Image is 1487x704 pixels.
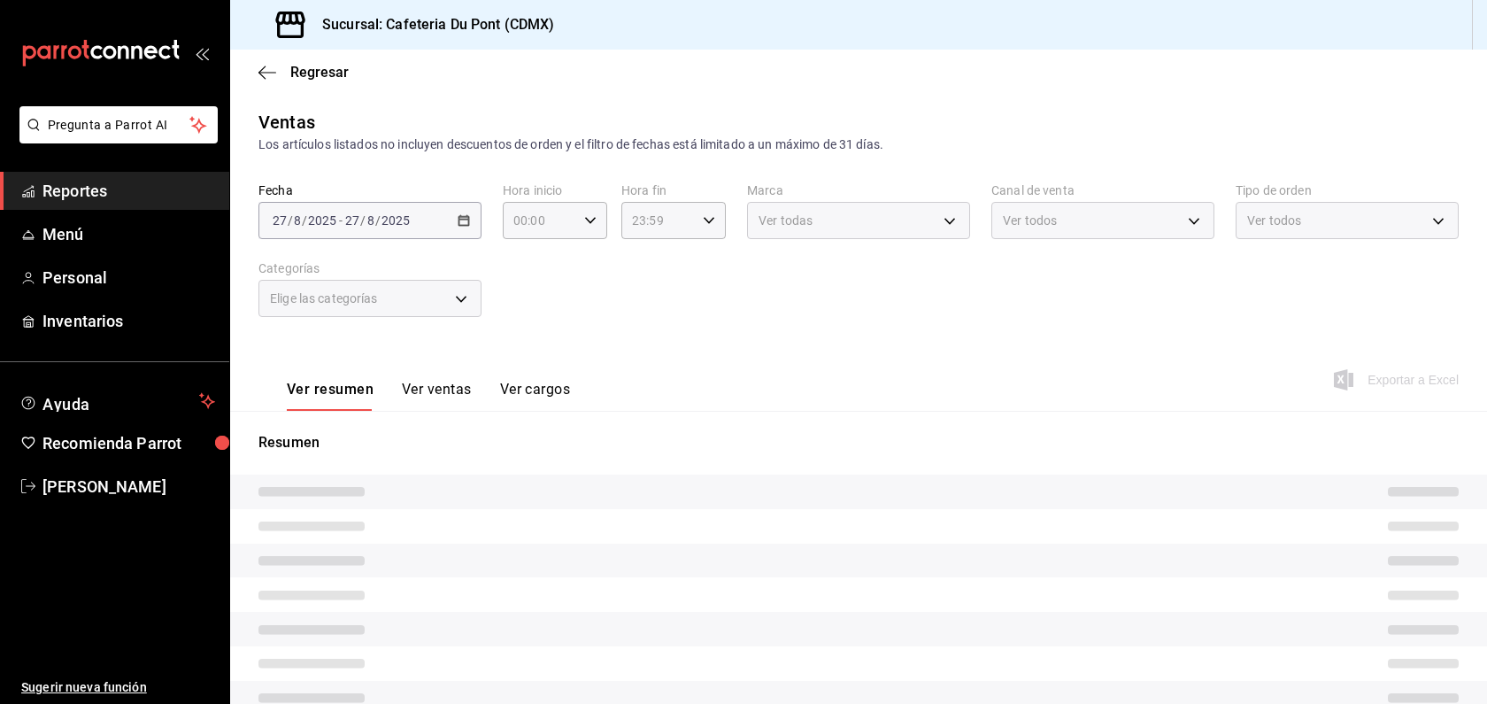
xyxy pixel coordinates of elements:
[339,213,343,228] span: -
[258,262,482,275] label: Categorías
[360,213,366,228] span: /
[759,212,813,229] span: Ver todas
[375,213,381,228] span: /
[42,391,192,412] span: Ayuda
[42,431,215,455] span: Recomienda Parrot
[1236,184,1459,197] label: Tipo de orden
[12,128,218,147] a: Pregunta a Parrot AI
[366,213,375,228] input: --
[288,213,293,228] span: /
[747,184,970,197] label: Marca
[302,213,307,228] span: /
[991,184,1214,197] label: Canal de venta
[42,266,215,290] span: Personal
[402,381,472,411] button: Ver ventas
[381,213,411,228] input: ----
[258,109,315,135] div: Ventas
[19,106,218,143] button: Pregunta a Parrot AI
[258,64,349,81] button: Regresar
[258,184,482,197] label: Fecha
[287,381,374,411] button: Ver resumen
[195,46,209,60] button: open_drawer_menu
[308,14,554,35] h3: Sucursal: Cafeteria Du Pont (CDMX)
[21,678,215,697] span: Sugerir nueva función
[258,432,1459,453] p: Resumen
[42,179,215,203] span: Reportes
[293,213,302,228] input: --
[307,213,337,228] input: ----
[344,213,360,228] input: --
[48,116,190,135] span: Pregunta a Parrot AI
[42,222,215,246] span: Menú
[270,290,378,307] span: Elige las categorías
[500,381,571,411] button: Ver cargos
[621,184,726,197] label: Hora fin
[1247,212,1301,229] span: Ver todos
[42,475,215,499] span: [PERSON_NAME]
[290,64,349,81] span: Regresar
[42,309,215,333] span: Inventarios
[258,135,1459,154] div: Los artículos listados no incluyen descuentos de orden y el filtro de fechas está limitado a un m...
[503,184,607,197] label: Hora inicio
[272,213,288,228] input: --
[287,381,570,411] div: navigation tabs
[1003,212,1057,229] span: Ver todos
